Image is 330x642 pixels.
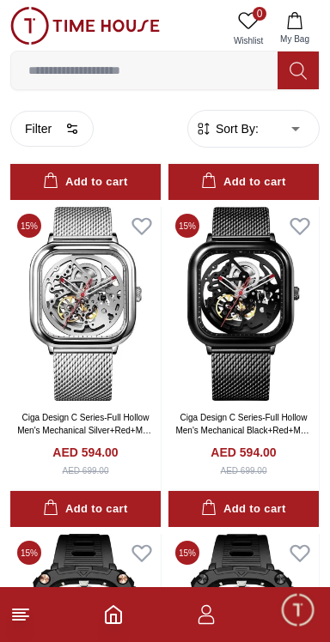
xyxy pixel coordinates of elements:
button: Add to cart [168,491,319,528]
div: Add to cart [201,173,285,192]
img: ... [10,7,160,45]
span: 0 [253,7,266,21]
button: Add to cart [10,491,161,528]
img: Profile picture of Zoe [48,11,77,40]
span: Hello! I'm your Time House Watches Support Assistant. How can I assist you [DATE]? [25,339,259,396]
span: Sort By: [212,120,259,137]
span: 15 % [17,541,41,565]
h4: AED 594.00 [52,444,118,461]
img: Ciga Design C Series-Full Hollow Men's Mechanical Silver+Red+Multi Color Dial Watch - Z011-SISI-W13 [10,207,161,400]
div: Services [144,420,221,451]
span: 15 % [175,214,199,238]
span: Wishlist [227,34,270,47]
a: Home [103,604,124,625]
span: Request a callback [25,504,146,524]
div: AED 699.00 [63,464,109,477]
div: Request a callback [14,499,157,530]
div: Add to cart [201,500,285,519]
div: Add to cart [43,173,127,192]
span: 15 % [17,214,41,238]
em: Minimize [287,9,321,43]
button: Add to cart [168,164,319,201]
div: Track your Shipment [167,499,321,530]
button: Filter [10,111,94,147]
div: Nearest Store Locator [158,459,321,490]
span: 12:22 AM [224,389,269,400]
span: My Bag [273,33,316,45]
button: My Bag [270,7,320,51]
div: AED 699.00 [221,464,267,477]
span: 15 % [175,541,199,565]
div: Chat Widget [279,591,317,629]
div: [PERSON_NAME] [87,18,234,34]
span: Services [156,425,210,445]
img: Ciga Design C Series-Full Hollow Men's Mechanical Black+Red+Multi Color Dial Watch - Z011-BLBL-W13 [168,207,319,400]
a: 0Wishlist [227,7,270,51]
span: New Enquiry [43,425,125,445]
em: Back [9,9,43,43]
button: Add to cart [10,164,161,201]
span: Exchanges [241,425,310,445]
div: New Enquiry [32,420,136,451]
div: Exchanges [229,420,321,451]
a: Ciga Design C Series-Full Hollow Men's Mechanical Black+Red+Multi Color Dial Watch - Z011-BLBL-W13 [175,413,311,448]
span: Nearest Store Locator [169,464,310,485]
button: Sort By: [195,120,259,137]
span: Track your Shipment [178,504,310,524]
div: Add to cart [43,500,127,519]
a: Ciga Design C Series-Full Hollow Men's Mechanical Silver+Red+Multi Color Dial Watch - Z011-SISI-W13 [17,413,154,448]
div: [PERSON_NAME] [13,306,330,324]
h4: AED 594.00 [211,444,276,461]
